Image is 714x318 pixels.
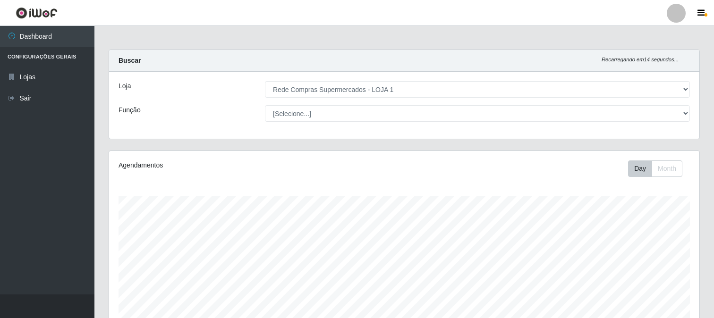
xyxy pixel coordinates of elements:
i: Recarregando em 14 segundos... [602,57,679,62]
label: Função [119,105,141,115]
img: CoreUI Logo [16,7,58,19]
strong: Buscar [119,57,141,64]
button: Day [628,160,652,177]
div: Toolbar with button groups [628,160,690,177]
div: Agendamentos [119,160,348,170]
div: First group [628,160,682,177]
button: Month [652,160,682,177]
label: Loja [119,81,131,91]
